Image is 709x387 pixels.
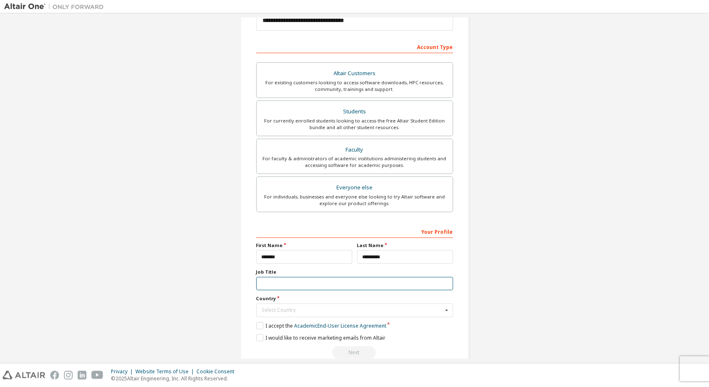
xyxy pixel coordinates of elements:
div: Read and acccept EULA to continue [256,346,453,359]
div: Your Profile [256,225,453,238]
label: Job Title [256,269,453,275]
div: Students [262,106,448,118]
img: facebook.svg [50,371,59,380]
img: linkedin.svg [78,371,86,380]
div: Altair Customers [262,68,448,79]
img: altair_logo.svg [2,371,45,380]
div: Website Terms of Use [135,368,196,375]
div: Faculty [262,144,448,156]
label: Last Name [357,242,453,249]
p: © 2025 Altair Engineering, Inc. All Rights Reserved. [111,375,239,382]
div: Everyone else [262,182,448,193]
img: instagram.svg [64,371,73,380]
div: Select Country [262,308,443,313]
div: For faculty & administrators of academic institutions administering students and accessing softwa... [262,155,448,169]
label: Country [256,295,453,302]
div: For individuals, businesses and everyone else looking to try Altair software and explore our prod... [262,193,448,207]
label: First Name [256,242,352,249]
label: I would like to receive marketing emails from Altair [256,334,385,341]
a: Academic End-User License Agreement [294,322,386,329]
div: Cookie Consent [196,368,239,375]
img: Altair One [4,2,108,11]
div: For currently enrolled students looking to access the free Altair Student Edition bundle and all ... [262,118,448,131]
label: I accept the [256,322,386,329]
div: Privacy [111,368,135,375]
div: For existing customers looking to access software downloads, HPC resources, community, trainings ... [262,79,448,93]
div: Account Type [256,40,453,53]
img: youtube.svg [91,371,103,380]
